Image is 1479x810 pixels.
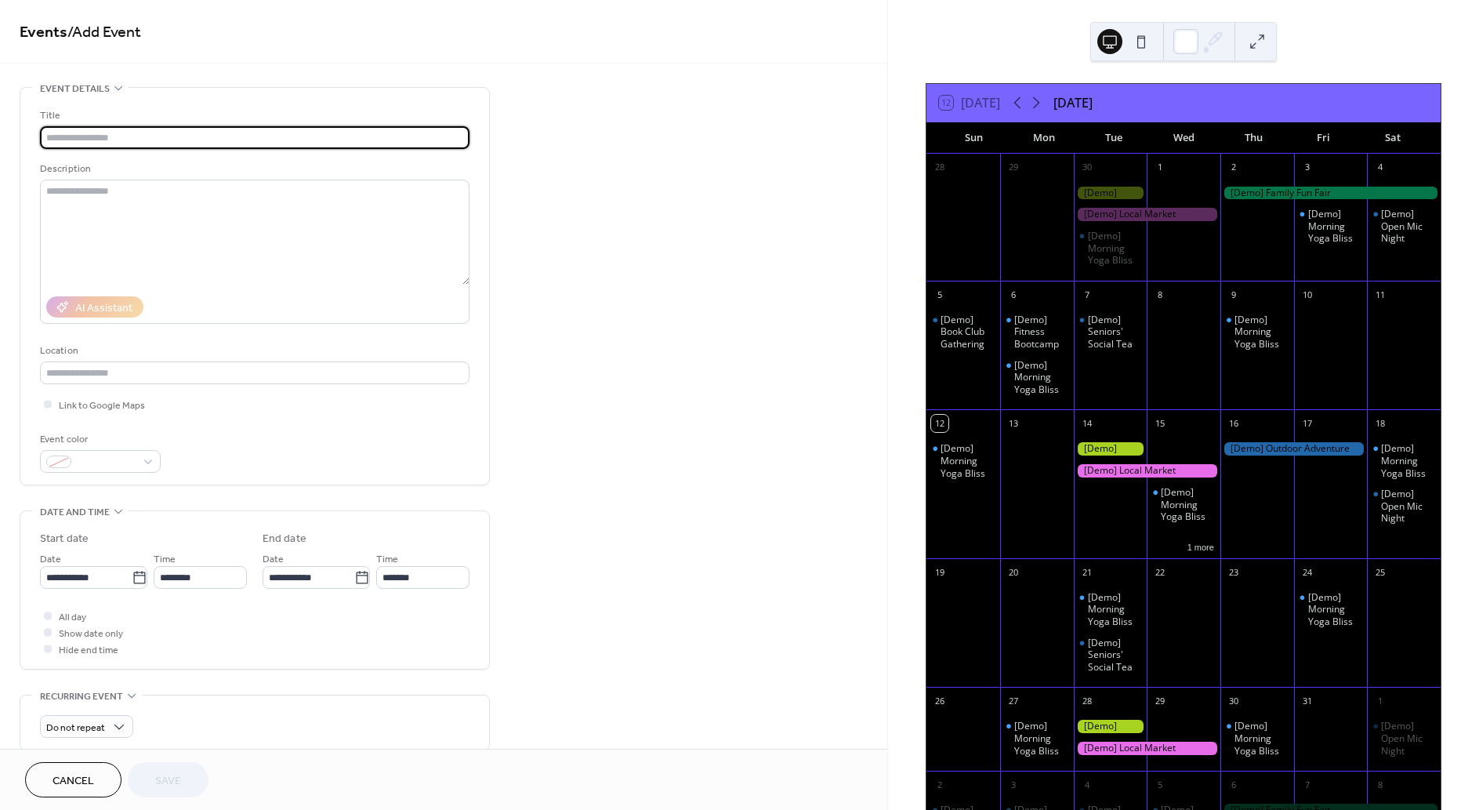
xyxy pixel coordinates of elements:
div: [Demo] Morning Yoga Bliss [1308,591,1361,628]
div: 28 [1078,692,1096,710]
a: Events [20,17,67,48]
div: Wed [1149,122,1219,154]
div: Event color [40,431,158,448]
div: 7 [1078,286,1096,303]
div: 21 [1078,564,1096,581]
div: 22 [1151,564,1169,581]
div: 14 [1078,415,1096,432]
span: Do not repeat [46,719,105,737]
span: / Add Event [67,17,141,48]
div: 18 [1372,415,1389,432]
div: 6 [1225,776,1242,794]
div: 7 [1299,776,1316,794]
div: [Demo] Open Mic Night [1381,488,1434,525]
div: 24 [1299,564,1316,581]
div: [Demo] Outdoor Adventure Day [1220,442,1367,456]
div: [Demo] Fitness Bootcamp [1014,314,1068,351]
div: Description [40,161,466,177]
div: [Demo] Open Mic Night [1381,720,1434,757]
div: [Demo] Book Club Gathering [941,314,994,351]
div: [Demo] Morning Yoga Bliss [941,442,994,479]
div: [Demo] Open Mic Night [1367,488,1441,525]
div: 5 [931,286,948,303]
div: [Demo] Morning Yoga Bliss [1088,230,1141,267]
div: [Demo] Morning Yoga Bliss [1381,442,1434,479]
button: 1 more [1181,539,1220,553]
div: [Demo] Morning Yoga Bliss [1014,720,1068,757]
div: 1 [1372,692,1389,710]
div: 30 [1078,159,1096,176]
span: Recurring event [40,688,123,705]
div: Mon [1009,122,1078,154]
div: [Demo] Morning Yoga Bliss [1014,359,1068,396]
div: [Demo] Seniors' Social Tea [1074,314,1147,351]
div: [Demo] Family Fun Fair [1220,187,1441,200]
div: 3 [1299,159,1316,176]
div: [Demo] Morning Yoga Bliss [1088,591,1141,628]
span: Event details [40,81,110,97]
div: 8 [1372,776,1389,794]
div: [Demo] Local Market [1074,742,1220,755]
div: [Demo] Gardening Workshop [1074,442,1147,456]
span: Hide end time [59,642,118,659]
div: Sat [1358,122,1428,154]
div: 29 [1151,692,1169,710]
div: 4 [1078,776,1096,794]
div: Sun [939,122,1009,154]
div: 20 [1005,564,1022,581]
div: [Demo] Open Mic Night [1381,208,1434,245]
div: [Demo] Morning Yoga Bliss [1294,208,1368,245]
button: Cancel [25,762,121,797]
div: [Demo] Morning Yoga Bliss [1000,720,1074,757]
div: [Demo] Morning Yoga Bliss [1308,208,1361,245]
div: 12 [931,415,948,432]
span: Date [263,551,284,568]
div: 31 [1299,692,1316,710]
div: [Demo] Morning Yoga Bliss [926,442,1000,479]
div: 4 [1372,159,1389,176]
span: Show date only [59,626,123,642]
div: 17 [1299,415,1316,432]
div: 1 [1151,159,1169,176]
div: [Demo] Morning Yoga Bliss [1074,591,1147,628]
div: [Demo] Morning Yoga Bliss [1294,591,1368,628]
div: [Demo] Seniors' Social Tea [1088,314,1141,351]
div: 29 [1005,159,1022,176]
div: 8 [1151,286,1169,303]
div: [Demo] Gardening Workshop [1074,187,1147,200]
div: 11 [1372,286,1389,303]
div: [Demo] Morning Yoga Bliss [1074,230,1147,267]
div: 6 [1005,286,1022,303]
div: [Demo] Local Market [1074,464,1220,478]
div: Tue [1078,122,1148,154]
div: 30 [1225,692,1242,710]
div: [Demo] Fitness Bootcamp [1000,314,1074,351]
div: [Demo] Morning Yoga Bliss [1220,720,1294,757]
div: [DATE] [1053,93,1093,112]
div: [Demo] Morning Yoga Bliss [1234,314,1288,351]
div: 9 [1225,286,1242,303]
div: [Demo] Seniors' Social Tea [1088,637,1141,674]
div: [Demo] Book Club Gathering [926,314,1000,351]
div: Thu [1219,122,1289,154]
span: Date and time [40,504,110,521]
div: [Demo] Open Mic Night [1367,208,1441,245]
div: [Demo] Gardening Workshop [1074,720,1147,733]
span: Date [40,551,61,568]
div: 23 [1225,564,1242,581]
div: [Demo] Morning Yoga Bliss [1234,720,1288,757]
span: Time [154,551,176,568]
div: [Demo] Local Market [1074,208,1220,221]
span: Cancel [53,773,94,790]
div: 27 [1005,692,1022,710]
div: 16 [1225,415,1242,432]
div: 28 [931,159,948,176]
span: Link to Google Maps [59,398,145,414]
div: 2 [931,776,948,794]
div: [Demo] Open Mic Night [1367,720,1441,757]
span: Time [376,551,398,568]
div: [Demo] Morning Yoga Bliss [1147,486,1220,523]
div: 10 [1299,286,1316,303]
div: End date [263,531,306,547]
